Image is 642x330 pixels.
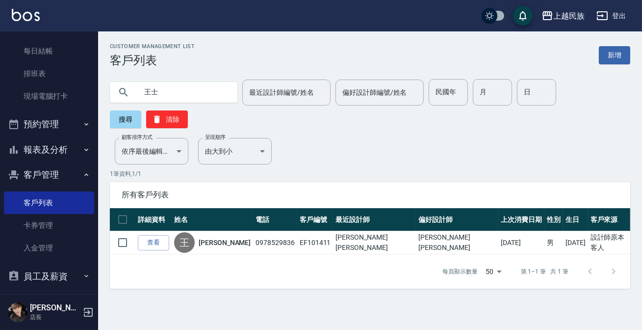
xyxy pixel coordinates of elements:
th: 生日 [563,208,588,231]
button: save [513,6,533,26]
div: 50 [482,258,505,285]
p: 店長 [30,313,80,322]
button: 員工及薪資 [4,264,94,289]
td: 男 [544,231,563,254]
p: 第 1–1 筆 共 1 筆 [521,267,568,276]
input: 搜尋關鍵字 [137,79,230,106]
button: 登出 [592,7,630,25]
span: 所有客戶列表 [122,190,618,200]
td: [DATE] [498,231,544,254]
td: [DATE] [563,231,588,254]
th: 性別 [544,208,563,231]
button: 上越民族 [538,6,589,26]
div: 依序最後編輯時間 [115,138,188,165]
a: 查看 [138,235,169,250]
h5: [PERSON_NAME] [30,303,80,313]
button: 清除 [146,110,188,128]
th: 詳細資料 [135,208,172,231]
a: 新增 [599,46,630,64]
th: 客戶來源 [588,208,630,231]
div: 王 [174,232,195,253]
td: 設計師原本客人 [588,231,630,254]
label: 呈現順序 [205,134,226,141]
label: 顧客排序方式 [122,134,153,141]
div: 由大到小 [198,138,272,165]
td: EF101411 [297,231,334,254]
th: 最近設計師 [333,208,415,231]
button: 搜尋 [110,110,141,128]
img: Person [8,302,27,322]
p: 1 筆資料, 1 / 1 [110,169,630,178]
a: [PERSON_NAME] [199,238,251,247]
button: 客戶管理 [4,162,94,188]
a: 每日結帳 [4,40,94,62]
td: 0978529836 [253,231,297,254]
td: [PERSON_NAME][PERSON_NAME] [416,231,498,254]
p: 每頁顯示數量 [442,267,478,276]
a: 排班表 [4,62,94,85]
button: 預約管理 [4,111,94,137]
button: 商品管理 [4,289,94,314]
th: 偏好設計師 [416,208,498,231]
img: Logo [12,9,40,21]
th: 客戶編號 [297,208,334,231]
a: 客戶列表 [4,192,94,214]
button: 報表及分析 [4,137,94,163]
th: 姓名 [172,208,253,231]
th: 上次消費日期 [498,208,544,231]
a: 卡券管理 [4,214,94,237]
div: 上越民族 [553,10,585,22]
th: 電話 [253,208,297,231]
a: 現場電腦打卡 [4,85,94,108]
td: [PERSON_NAME][PERSON_NAME] [333,231,415,254]
h3: 客戶列表 [110,54,195,67]
a: 入金管理 [4,237,94,259]
h2: Customer Management List [110,43,195,50]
